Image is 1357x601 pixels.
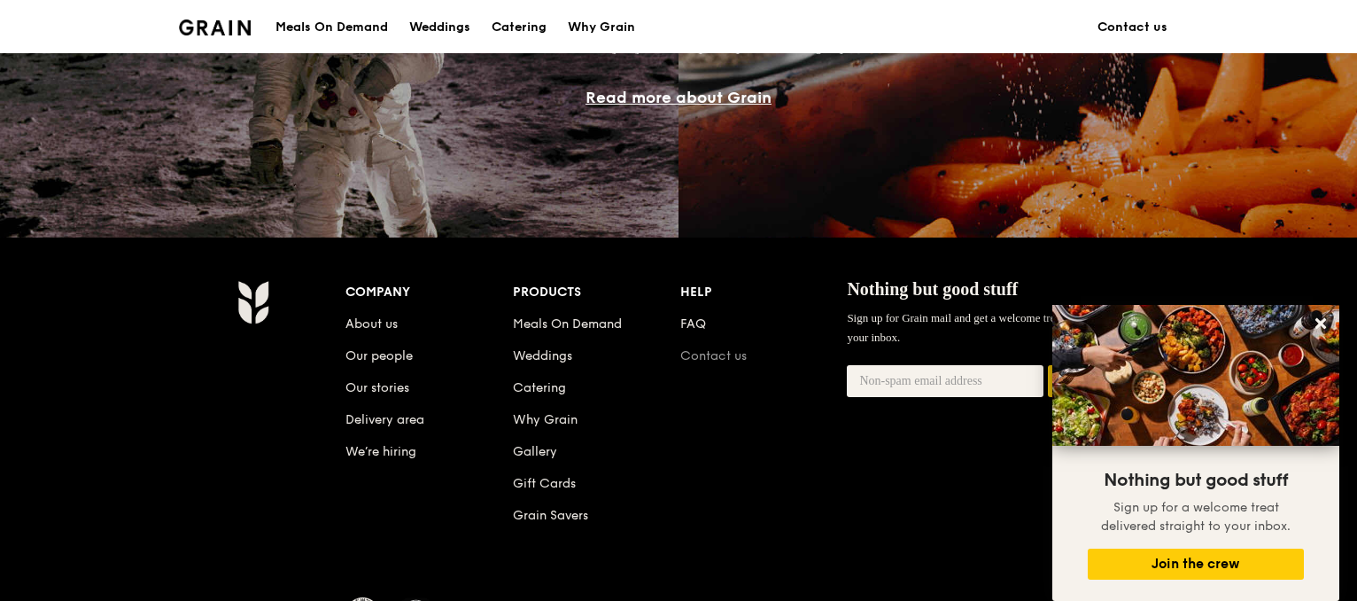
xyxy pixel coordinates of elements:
[513,316,622,332] a: Meals On Demand
[847,365,1043,397] input: Non-spam email address
[345,412,424,427] a: Delivery area
[585,88,772,107] a: Read more about Grain
[345,348,413,363] a: Our people
[680,280,848,305] div: Help
[237,280,268,324] img: Grain
[513,412,578,427] a: Why Grain
[399,1,481,54] a: Weddings
[680,316,706,332] a: FAQ
[1101,500,1291,534] span: Sign up for a welcome treat delivered straight to your inbox.
[1088,549,1304,580] button: Join the crew
[345,444,416,459] a: We’re hiring
[513,380,566,395] a: Catering
[409,1,470,54] div: Weddings
[1087,1,1178,54] a: Contact us
[345,280,513,305] div: Company
[513,476,576,491] a: Gift Cards
[1048,365,1182,398] button: Join the crew
[513,508,588,523] a: Grain Savers
[680,348,747,363] a: Contact us
[1307,309,1335,338] button: Close
[847,279,1018,299] span: Nothing but good stuff
[513,444,557,459] a: Gallery
[568,1,635,54] div: Why Grain
[513,348,572,363] a: Weddings
[1052,305,1339,446] img: DSC07876-Edit02-Large.jpeg
[492,1,547,54] div: Catering
[275,1,388,54] div: Meals On Demand
[557,1,646,54] a: Why Grain
[481,1,557,54] a: Catering
[179,20,251,35] img: Grain
[847,311,1159,344] span: Sign up for Grain mail and get a welcome treat delivered straight to your inbox.
[345,380,409,395] a: Our stories
[345,316,398,332] a: About us
[513,280,680,305] div: Products
[1104,470,1288,491] span: Nothing but good stuff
